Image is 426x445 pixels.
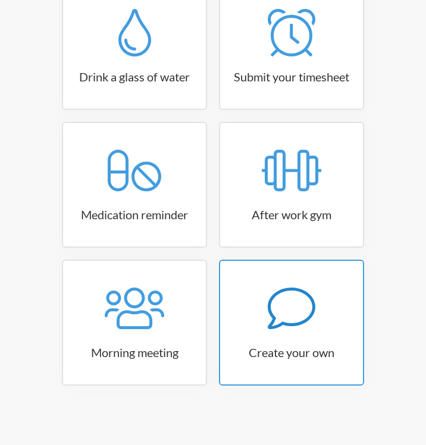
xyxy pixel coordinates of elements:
[63,206,206,223] h3: Medication reminder
[63,68,206,85] h3: Drink a glass of water
[220,344,363,361] h3: Create your own
[63,344,206,361] h3: Morning meeting
[220,68,363,85] h3: Submit your timesheet
[220,206,363,223] h3: After work gym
